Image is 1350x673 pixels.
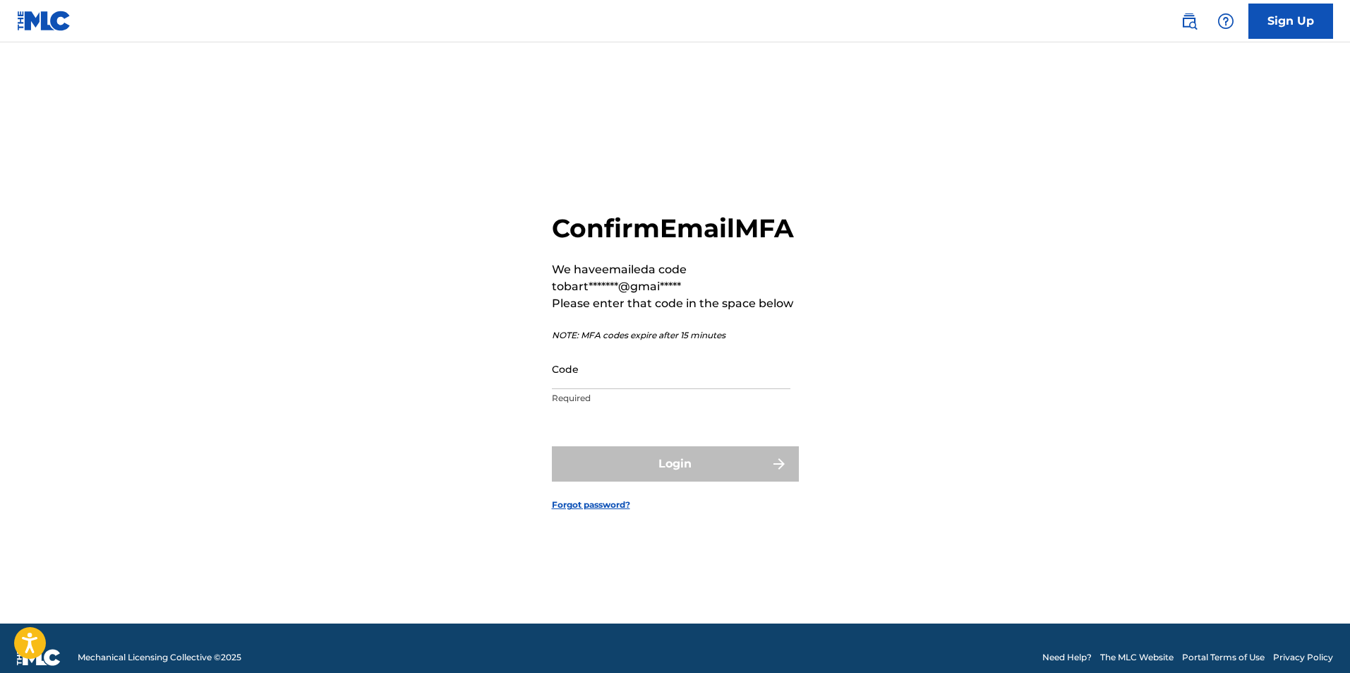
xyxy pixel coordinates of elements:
[1181,13,1198,30] img: search
[1273,651,1333,664] a: Privacy Policy
[1248,4,1333,39] a: Sign Up
[17,649,61,666] img: logo
[552,213,799,244] h2: Confirm Email MFA
[1100,651,1174,664] a: The MLC Website
[17,11,71,31] img: MLC Logo
[552,499,630,511] a: Forgot password?
[1217,13,1234,30] img: help
[1212,7,1240,35] div: Help
[1175,7,1203,35] a: Public Search
[1182,651,1265,664] a: Portal Terms of Use
[1279,605,1350,673] iframe: Chat Widget
[78,651,241,664] span: Mechanical Licensing Collective © 2025
[552,295,799,312] p: Please enter that code in the space below
[552,392,790,405] p: Required
[552,329,799,342] p: NOTE: MFA codes expire after 15 minutes
[1042,651,1092,664] a: Need Help?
